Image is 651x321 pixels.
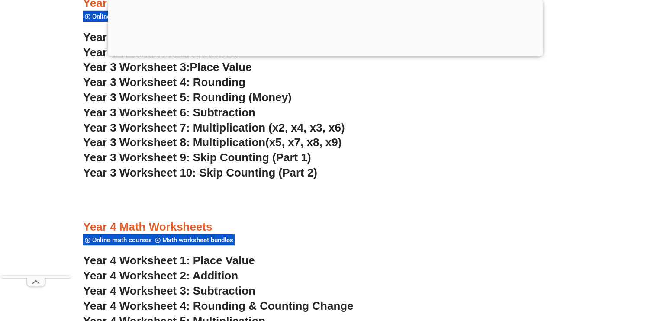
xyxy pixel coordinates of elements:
span: Place Value [190,61,252,74]
a: Year 3 Worksheet 5: Rounding (Money) [83,91,292,104]
a: Year 3 Worksheet 10: Skip Counting (Part 2) [83,166,317,179]
a: Year 4 Worksheet 2: Addition [83,269,238,282]
h3: Year 4 Math Worksheets [83,220,568,234]
a: Year 3 Worksheet 4: Rounding [83,76,245,89]
iframe: Chat Widget [503,223,651,321]
a: Year 3 Worksheet 8: Multiplication(x5, x7, x8, x9) [83,136,342,149]
a: Year 3 Worksheet 6: Subtraction [83,106,255,119]
span: Math worksheet bundles [162,236,236,244]
span: Year 3 Worksheet 3: [83,61,190,74]
a: Year 3 Worksheet 1: Addition Algorithm [83,31,294,44]
a: Year 3 Worksheet 7: Multiplication (x2, x4, x3, x6) [83,121,345,134]
a: Year 4 Worksheet 4: Rounding & Counting Change [83,299,354,312]
div: Online math courses [83,234,153,246]
span: Year 3 Worksheet 8: Multiplication [83,136,265,149]
span: (x5, x7, x8, x9) [265,136,342,149]
a: Year 4 Worksheet 3: Subtraction [83,284,255,297]
a: Year 3 Worksheet 9: Skip Counting (Part 1) [83,151,311,164]
a: Year 4 Worksheet 1: Place Value [83,254,255,267]
div: Math worksheet bundles [153,234,235,246]
a: Year 3 Worksheet 3:Place Value [83,61,252,74]
iframe: Advertisement [1,16,71,276]
div: Online math courses [83,10,153,22]
a: Year 3 Worksheet 2: Addition [83,46,238,59]
span: Online math courses [92,236,155,244]
span: Online math courses [92,13,155,20]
